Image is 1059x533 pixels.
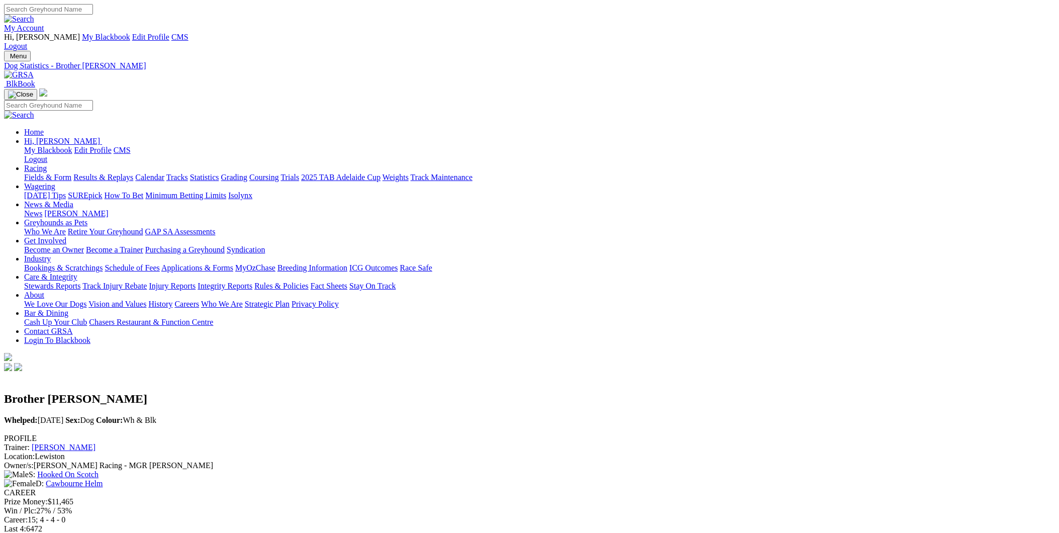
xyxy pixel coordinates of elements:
[105,191,144,200] a: How To Bet
[249,173,279,182] a: Coursing
[4,42,27,50] a: Logout
[82,33,130,41] a: My Blackbook
[4,515,28,524] span: Career:
[135,173,164,182] a: Calendar
[24,245,1055,254] div: Get Involved
[24,209,42,218] a: News
[24,200,73,209] a: News & Media
[24,273,77,281] a: Care & Integrity
[4,524,26,533] span: Last 4:
[24,282,1055,291] div: Care & Integrity
[24,146,72,154] a: My Blackbook
[24,227,1055,236] div: Greyhounds as Pets
[24,227,66,236] a: Who We Are
[105,263,159,272] a: Schedule of Fees
[86,245,143,254] a: Become a Trainer
[228,191,252,200] a: Isolynx
[277,263,347,272] a: Breeding Information
[24,327,72,335] a: Contact GRSA
[145,191,226,200] a: Minimum Betting Limits
[4,434,1055,443] div: PROFILE
[39,88,47,97] img: logo-grsa-white.png
[382,173,409,182] a: Weights
[74,146,112,154] a: Edit Profile
[24,263,1055,273] div: Industry
[4,100,93,111] input: Search
[24,191,1055,200] div: Wagering
[4,506,36,515] span: Win / Plc:
[4,392,1055,406] h2: Brother [PERSON_NAME]
[4,497,48,506] span: Prize Money:
[24,164,47,172] a: Racing
[14,363,22,371] img: twitter.svg
[4,506,1055,515] div: 27% / 53%
[4,111,34,120] img: Search
[4,33,1055,51] div: My Account
[4,15,34,24] img: Search
[4,4,93,15] input: Search
[4,24,44,32] a: My Account
[24,155,47,163] a: Logout
[24,137,102,145] a: Hi, [PERSON_NAME]
[24,254,51,263] a: Industry
[8,91,33,99] img: Close
[46,479,103,488] a: Cawbourne Helm
[65,416,80,424] b: Sex:
[4,470,29,479] img: Male
[145,227,216,236] a: GAP SA Assessments
[4,515,1055,524] div: 15; 4 - 4 - 0
[24,236,66,245] a: Get Involved
[171,33,188,41] a: CMS
[4,89,37,100] button: Toggle navigation
[24,146,1055,164] div: Hi, [PERSON_NAME]
[292,300,339,308] a: Privacy Policy
[24,245,84,254] a: Become an Owner
[148,300,172,308] a: History
[166,173,188,182] a: Tracks
[4,479,36,488] img: Female
[24,263,103,272] a: Bookings & Scratchings
[4,70,34,79] img: GRSA
[68,191,102,200] a: SUREpick
[4,497,1055,506] div: $11,465
[4,61,1055,70] a: Dog Statistics - Brother [PERSON_NAME]
[24,300,86,308] a: We Love Our Dogs
[24,128,44,136] a: Home
[4,461,34,470] span: Owner/s:
[4,79,35,88] a: BlkBook
[4,443,30,452] span: Trainer:
[24,173,1055,182] div: Racing
[24,300,1055,309] div: About
[24,309,68,317] a: Bar & Dining
[96,416,123,424] b: Colour:
[301,173,380,182] a: 2025 TAB Adelaide Cup
[161,263,233,272] a: Applications & Forms
[4,470,35,479] span: S:
[4,452,1055,461] div: Lewiston
[145,245,225,254] a: Purchasing a Greyhound
[201,300,243,308] a: Who We Are
[6,79,35,88] span: BlkBook
[174,300,199,308] a: Careers
[280,173,299,182] a: Trials
[4,416,38,424] b: Whelped:
[73,173,133,182] a: Results & Replays
[227,245,265,254] a: Syndication
[10,52,27,60] span: Menu
[198,282,252,290] a: Integrity Reports
[349,282,396,290] a: Stay On Track
[24,291,44,299] a: About
[24,137,100,145] span: Hi, [PERSON_NAME]
[24,318,87,326] a: Cash Up Your Club
[68,227,143,236] a: Retire Your Greyhound
[349,263,398,272] a: ICG Outcomes
[96,416,156,424] span: Wh & Blk
[24,336,90,344] a: Login To Blackbook
[411,173,472,182] a: Track Maintenance
[400,263,432,272] a: Race Safe
[4,461,1055,470] div: [PERSON_NAME] Racing - MGR [PERSON_NAME]
[254,282,309,290] a: Rules & Policies
[245,300,290,308] a: Strategic Plan
[4,488,1055,497] div: CAREER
